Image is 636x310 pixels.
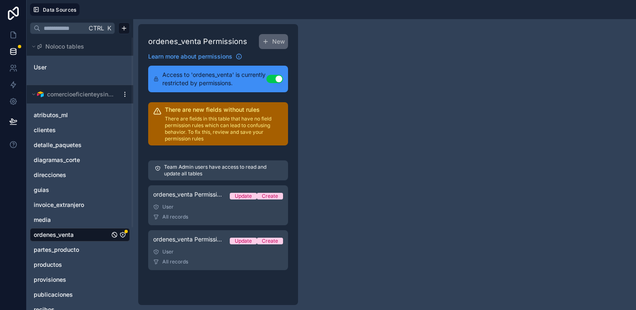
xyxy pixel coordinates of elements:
[34,63,101,71] a: User
[34,156,80,164] span: diagramas_corte
[162,214,188,220] span: All records
[34,261,109,269] a: productos
[165,116,283,142] p: There are fields in this table that have no field permission rules which can lead to confusing be...
[164,164,281,177] p: Team Admin users have access to read and update all tables
[34,246,79,254] span: partes_producto
[30,273,130,286] div: provisiones
[34,201,84,209] span: invoice_extranjero
[235,193,252,199] div: Update
[34,231,109,239] a: ordenes_venta
[30,213,130,226] div: media
[148,185,288,225] a: ordenes_venta Permission 1UpdateCreateUserAll records
[34,290,73,299] span: publicaciones
[34,126,109,134] a: clientes
[153,190,223,199] span: ordenes_venta Permission 1
[34,141,109,149] a: detalle_paquetes
[106,25,112,31] span: K
[34,231,74,239] span: ordenes_venta
[34,276,109,284] a: provisiones
[30,153,130,167] div: diagramas_corte
[30,123,130,137] div: clientes
[47,90,114,98] span: comercioeficienteysingular
[30,3,79,16] button: Data Sources
[34,186,109,194] a: guias
[165,106,283,114] h2: There are new fields without rules
[34,201,109,209] a: invoice_extranjero
[30,168,130,182] div: direcciones
[148,36,247,47] h1: ordenes_venta Permissions
[30,183,130,197] div: guias
[34,126,56,134] span: clientes
[34,141,82,149] span: detalle_paquetes
[34,216,51,224] span: media
[30,243,130,256] div: partes_producto
[34,246,109,254] a: partes_producto
[88,23,105,33] span: Ctrl
[262,238,278,244] div: Create
[34,171,109,179] a: direcciones
[30,228,130,241] div: ordenes_venta
[34,276,66,284] span: provisiones
[37,91,44,98] img: Airtable Logo
[34,111,109,119] a: atributos_ml
[153,204,283,210] div: User
[162,258,188,265] span: All records
[30,288,130,301] div: publicaciones
[235,238,252,244] div: Update
[34,156,109,164] a: diagramas_corte
[30,41,125,52] button: Noloco tables
[148,230,288,270] a: ordenes_venta Permission 2UpdateCreateUserAll records
[45,42,84,51] span: Noloco tables
[30,108,130,122] div: atributos_ml
[34,186,49,194] span: guias
[259,34,288,49] button: New
[262,193,278,199] div: Create
[162,71,266,87] span: Access to 'ordenes_venta' is currently restricted by permissions.
[30,138,130,152] div: detalle_paquetes
[153,248,283,255] div: User
[30,61,130,74] div: User
[30,198,130,212] div: invoice_extranjero
[34,111,68,119] span: atributos_ml
[30,258,130,271] div: productos
[153,235,223,244] span: ordenes_venta Permission 2
[34,261,62,269] span: productos
[34,216,109,224] a: media
[148,52,242,61] a: Learn more about permissions
[148,52,232,61] span: Learn more about permissions
[34,171,66,179] span: direcciones
[272,37,285,46] span: New
[34,63,47,71] span: User
[30,89,118,100] button: Airtable Logocomercioeficienteysingular
[43,7,77,13] span: Data Sources
[34,290,109,299] a: publicaciones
